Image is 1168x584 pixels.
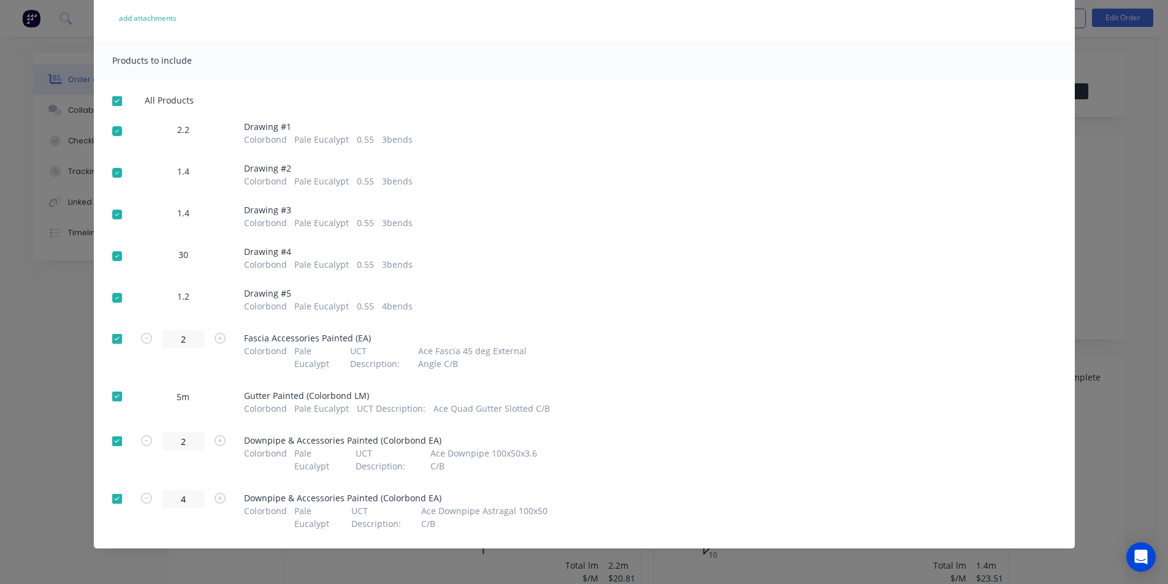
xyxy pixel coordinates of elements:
span: Colorbond [244,344,287,370]
button: add attachments [106,9,189,28]
span: 0.55 [357,258,374,271]
span: 1.4 [177,207,189,219]
span: 3 bends [382,216,413,229]
span: UCT Description : [351,504,413,530]
span: 4 bends [382,300,413,313]
span: Pale Eucalypt [294,402,349,415]
span: Ace Quad Gutter Slotted C/B [433,402,550,415]
span: Ace Downpipe 100x50x3.6 C/B [430,447,551,472]
span: Downpipe & Accessories Painted (Colorbond EA) [244,434,551,447]
span: Colorbond [244,504,287,530]
span: Fascia Accessories Painted (EA) [244,332,551,344]
span: All Products [145,94,202,107]
span: Pale Eucalypt [294,344,342,370]
span: Pale Eucalypt [294,175,349,188]
span: 2.2 [177,123,189,136]
span: 0.55 [357,300,374,313]
span: Colorbond [244,300,287,313]
span: Pale Eucalypt [294,133,349,146]
span: 1.4 [177,165,189,178]
span: Colorbond [244,258,287,271]
span: Drawing # 1 [244,120,413,133]
div: Open Intercom Messenger [1126,542,1156,572]
span: 5m [169,390,197,403]
span: 0.55 [357,133,374,146]
span: 1.2 [177,290,189,303]
span: Drawing # 3 [244,203,413,216]
span: 3 bends [382,175,413,188]
span: Products to include [112,55,192,66]
span: UCT Description : [356,447,422,472]
span: Pale Eucalypt [294,300,349,313]
span: 0.55 [357,175,374,188]
span: UCT Description : [357,402,426,415]
span: Ace Downpipe Astragal 100x50 C/B [421,504,550,530]
span: 30 [178,248,188,261]
span: 3 bends [382,258,413,271]
span: Pale Eucalypt [294,216,349,229]
span: Pale Eucalypt [294,504,343,530]
span: Pale Eucalypt [294,447,348,472]
span: Ace Fascia 45 deg External Angle C/B [418,344,551,370]
span: Drawing # 5 [244,287,413,300]
span: 0.55 [357,216,374,229]
span: Colorbond [244,216,287,229]
span: Drawing # 2 [244,162,413,175]
span: Colorbond [244,175,287,188]
span: Colorbond [244,402,287,415]
span: Colorbond [244,133,287,146]
span: Pale Eucalypt [294,258,349,271]
span: Downpipe & Accessories Painted (Colorbond EA) [244,491,551,504]
span: Gutter Painted (Colorbond LM) [244,389,550,402]
span: Drawing # 4 [244,245,413,258]
span: UCT Description : [350,344,410,370]
span: Colorbond [244,447,287,472]
span: 3 bends [382,133,413,146]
